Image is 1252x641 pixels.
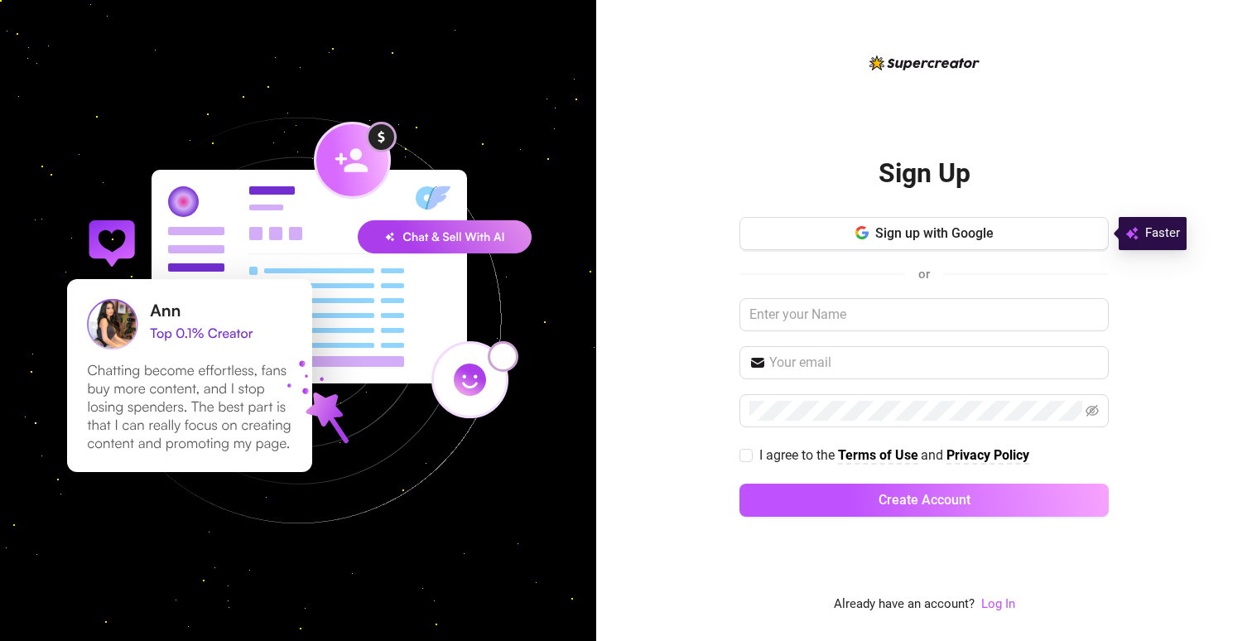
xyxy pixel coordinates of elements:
button: Sign up with Google [739,217,1109,250]
button: Create Account [739,484,1109,517]
span: or [918,267,930,282]
span: I agree to the [759,447,838,463]
strong: Privacy Policy [946,447,1029,463]
h2: Sign Up [879,157,970,190]
a: Log In [981,596,1015,611]
span: Create Account [879,492,970,508]
input: Enter your Name [739,298,1109,331]
span: Faster [1145,224,1180,243]
a: Log In [981,595,1015,614]
input: Your email [769,353,1099,373]
span: and [921,447,946,463]
img: signup-background-D0MIrEPF.svg [12,34,585,607]
strong: Terms of Use [838,447,918,463]
a: Privacy Policy [946,447,1029,465]
span: eye-invisible [1086,404,1099,417]
img: logo-BBDzfeDw.svg [869,55,980,70]
a: Terms of Use [838,447,918,465]
span: Sign up with Google [875,225,994,241]
img: svg%3e [1125,224,1139,243]
span: Already have an account? [834,595,975,614]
